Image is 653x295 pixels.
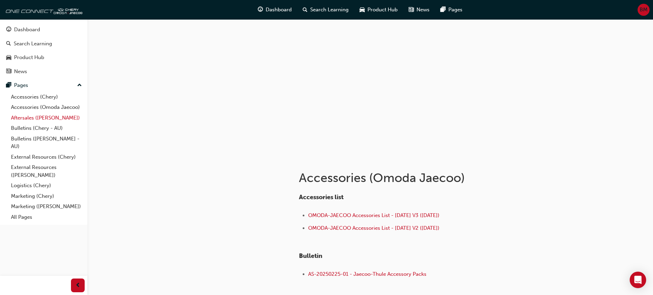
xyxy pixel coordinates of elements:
span: Bulletin [299,252,322,260]
div: Open Intercom Messenger [630,272,646,288]
a: External Resources (Chery) [8,152,85,162]
span: pages-icon [6,82,11,89]
a: Accessories (Chery) [8,92,85,102]
a: pages-iconPages [435,3,468,17]
span: Search Learning [310,6,349,14]
span: car-icon [360,5,365,14]
a: Marketing ([PERSON_NAME]) [8,201,85,212]
span: pages-icon [440,5,446,14]
span: Dashboard [266,6,292,14]
img: oneconnect [3,3,82,16]
a: OMODA-JAECOO Accessories List - [DATE] V3 ([DATE]) [308,212,439,218]
button: BM [638,4,650,16]
a: Marketing (Chery) [8,191,85,202]
span: Pages [448,6,462,14]
h1: Accessories (Omoda Jaecoo) [299,170,524,185]
span: search-icon [6,41,11,47]
button: Pages [3,79,85,92]
div: Pages [14,81,28,89]
span: News [416,6,430,14]
a: AS-20250225-01 - Jaecoo-Thule Accessory Packs [308,271,426,277]
a: guage-iconDashboard [252,3,297,17]
span: Product Hub [367,6,398,14]
a: Aftersales ([PERSON_NAME]) [8,113,85,123]
a: Dashboard [3,23,85,36]
button: DashboardSearch LearningProduct HubNews [3,22,85,79]
a: car-iconProduct Hub [354,3,403,17]
span: car-icon [6,55,11,61]
div: Search Learning [14,40,52,48]
span: BM [640,6,648,14]
span: guage-icon [6,27,11,33]
span: prev-icon [75,281,81,290]
span: news-icon [6,69,11,75]
span: news-icon [409,5,414,14]
div: News [14,68,27,76]
span: up-icon [77,81,82,90]
a: Product Hub [3,51,85,64]
a: Accessories (Omoda Jaecoo) [8,102,85,113]
a: search-iconSearch Learning [297,3,354,17]
div: Dashboard [14,26,40,34]
span: Accessories list [299,193,343,201]
a: Search Learning [3,37,85,50]
span: guage-icon [258,5,263,14]
div: Product Hub [14,54,44,61]
a: Logistics (Chery) [8,180,85,191]
a: OMODA-JAECOO Accessories List - [DATE] V2 ([DATE]) [308,225,439,231]
a: News [3,65,85,78]
a: Bulletins ([PERSON_NAME] - AU) [8,134,85,152]
a: news-iconNews [403,3,435,17]
span: search-icon [303,5,307,14]
a: Bulletins (Chery - AU) [8,123,85,134]
a: External Resources ([PERSON_NAME]) [8,162,85,180]
a: All Pages [8,212,85,223]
